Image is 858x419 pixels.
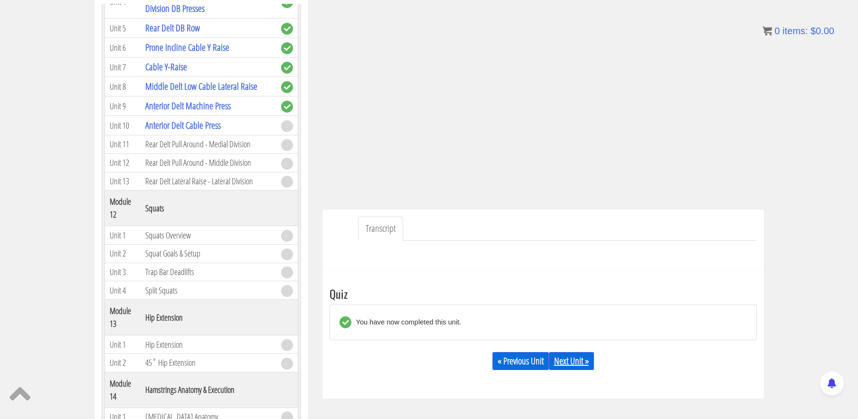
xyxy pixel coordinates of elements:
[145,99,231,112] a: Anterior Delt Machine Press
[141,172,276,190] td: Rear Delt Lateral Raise - Lateral Division
[141,263,276,281] td: Trap Bar Deadlifts
[104,38,141,57] td: Unit 6
[104,135,141,154] td: Unit 11
[104,300,141,335] th: Module 13
[763,26,772,36] img: icon11.png
[104,372,141,408] th: Module 14
[104,263,141,281] td: Unit 3
[351,316,462,328] div: You have now completed this unit.
[141,226,276,245] td: Squats Overview
[281,101,293,113] span: complete
[145,21,200,34] a: Rear Delt DB Row
[281,42,293,54] span: complete
[104,153,141,172] td: Unit 12
[492,352,549,370] a: « Previous Unit
[281,62,293,74] span: complete
[104,116,141,135] td: Unit 10
[549,352,594,370] a: Next Unit »
[141,153,276,172] td: Rear Delt Pull Around - Middle Division
[104,245,141,263] td: Unit 2
[104,226,141,245] td: Unit 1
[141,245,276,263] td: Squat Goals & Setup
[145,80,257,93] a: Middle Delt Low Cable Lateral Raise
[141,135,276,154] td: Rear Delt Pull Around - Medial Division
[104,77,141,96] td: Unit 8
[104,353,141,372] td: Unit 2
[145,41,229,54] a: Prone Incline Cable Y Raise
[104,335,141,354] td: Unit 1
[104,19,141,38] td: Unit 5
[281,23,293,35] span: complete
[811,26,834,36] bdi: 0.00
[141,281,276,300] td: Split Squats
[141,353,276,372] td: 45˚ Hip Extension
[141,300,276,335] th: Hip Extension
[811,26,816,36] span: $
[104,172,141,190] td: Unit 13
[145,60,187,73] a: Cable Y-Raise
[104,57,141,77] td: Unit 7
[358,217,403,241] a: Transcript
[763,26,834,36] a: 0 items: $0.00
[774,26,780,36] span: 0
[330,287,757,300] h3: Quiz
[145,119,221,132] a: Anterior Delt Cable Press
[141,190,276,226] th: Squats
[141,372,276,408] th: Hamstrings Anatomy & Execution
[104,96,141,116] td: Unit 9
[141,335,276,354] td: Hip Extension
[104,281,141,300] td: Unit 4
[783,26,808,36] span: items:
[281,81,293,93] span: complete
[104,190,141,226] th: Module 12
